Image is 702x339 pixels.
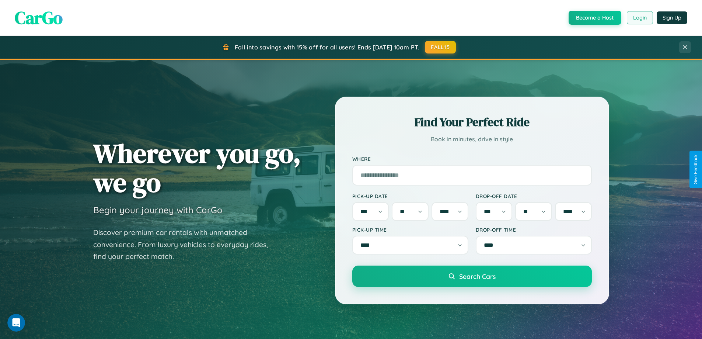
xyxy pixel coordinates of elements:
button: Login [627,11,653,24]
span: Search Cars [459,272,496,280]
label: Where [352,156,592,162]
h3: Begin your journey with CarGo [93,204,223,215]
label: Pick-up Date [352,193,468,199]
button: Search Cars [352,266,592,287]
iframe: Intercom live chat [7,314,25,332]
div: Give Feedback [693,155,698,184]
button: Sign Up [657,11,687,24]
span: Fall into savings with 15% off for all users! Ends [DATE] 10am PT. [235,44,419,51]
h1: Wherever you go, we go [93,139,301,197]
label: Drop-off Time [476,226,592,233]
p: Book in minutes, drive in style [352,134,592,145]
button: Become a Host [569,11,621,25]
label: Drop-off Date [476,193,592,199]
label: Pick-up Time [352,226,468,233]
span: CarGo [15,6,63,30]
h2: Find Your Perfect Ride [352,114,592,130]
p: Discover premium car rentals with unmatched convenience. From luxury vehicles to everyday rides, ... [93,226,277,263]
button: FALL15 [425,41,456,53]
